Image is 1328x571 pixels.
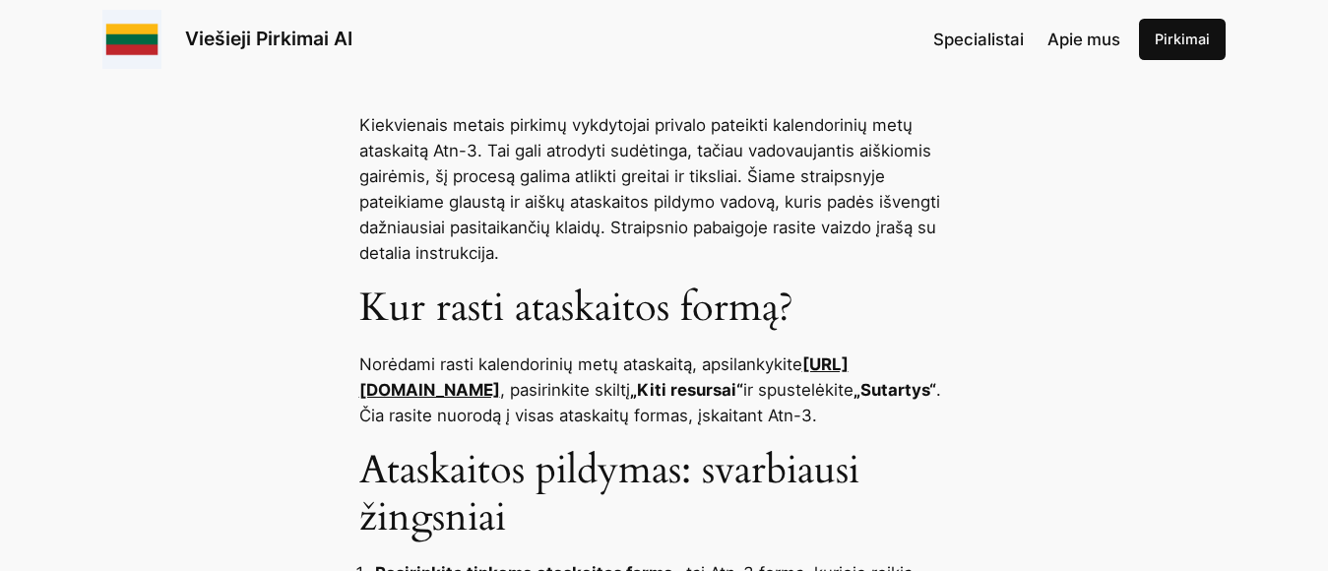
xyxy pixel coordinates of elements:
img: Viešieji pirkimai logo [102,10,161,69]
span: Specialistai [933,30,1024,49]
strong: „Sutartys“ [854,380,936,400]
a: Apie mus [1047,27,1120,52]
strong: „Kiti resursai“ [630,380,743,400]
a: Viešieji Pirkimai AI [185,27,352,50]
nav: Navigation [933,27,1120,52]
p: Norėdami rasti kalendorinių metų ataskaitą, apsilankykite , pasirinkite skiltį ir spustelėkite . ... [359,351,970,428]
a: Specialistai [933,27,1024,52]
a: [URL][DOMAIN_NAME] [359,354,849,400]
a: Pirkimai [1139,19,1226,60]
p: Kiekvienais metais pirkimų vykdytojai privalo pateikti kalendorinių metų ataskaitą Atn-3. Tai gal... [359,112,970,266]
span: Apie mus [1047,30,1120,49]
h2: Ataskaitos pildymas: svarbiausi žingsniai [359,447,970,541]
h2: Kur rasti ataskaitos formą? [359,285,970,332]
